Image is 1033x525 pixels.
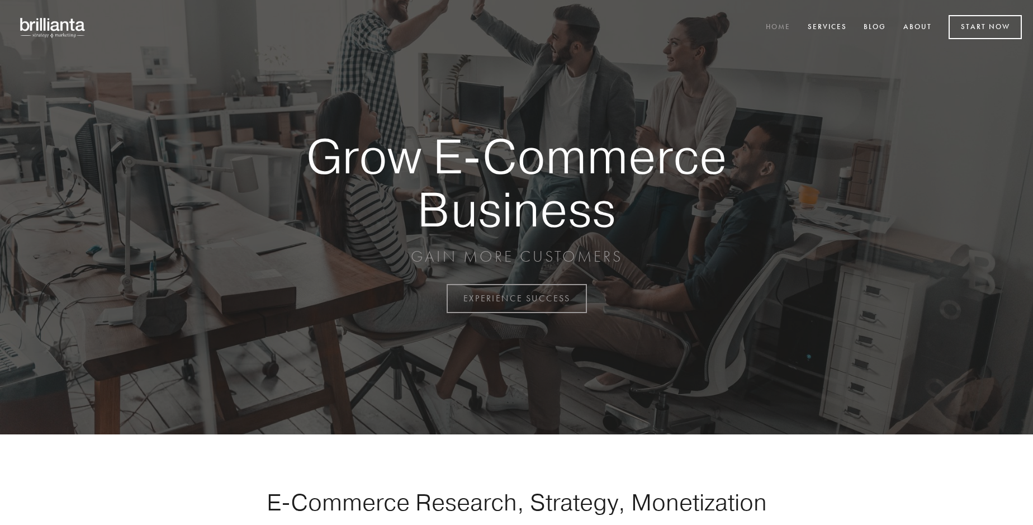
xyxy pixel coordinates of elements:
a: Blog [856,18,893,37]
a: Home [759,18,798,37]
a: Start Now [949,15,1022,39]
a: About [896,18,939,37]
a: EXPERIENCE SUCCESS [447,284,587,313]
p: GAIN MORE CUSTOMERS [267,247,766,267]
strong: Grow E-Commerce Business [267,130,766,235]
a: Services [800,18,854,37]
img: brillianta - research, strategy, marketing [11,11,95,44]
h1: E-Commerce Research, Strategy, Monetization [231,488,802,516]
